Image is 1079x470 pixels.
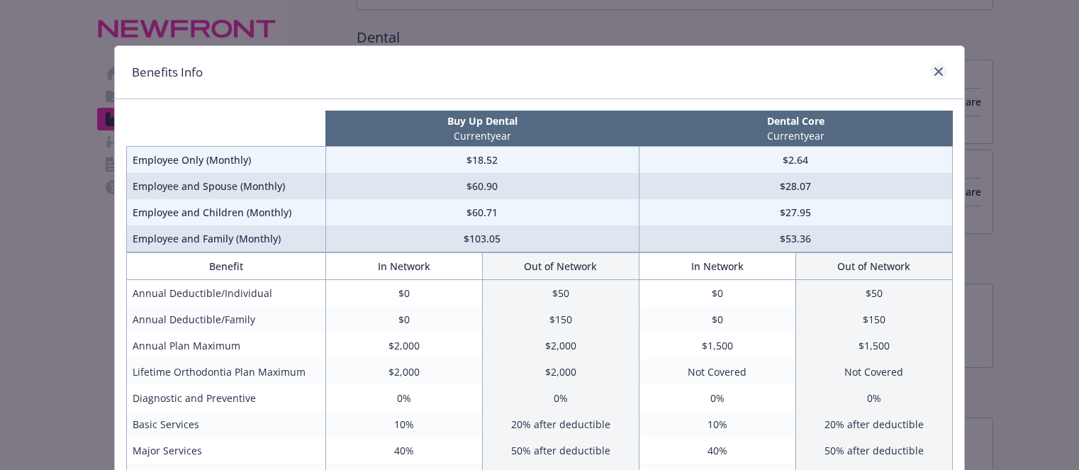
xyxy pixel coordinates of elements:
[325,147,639,174] td: $18.52
[639,411,795,437] td: 10%
[482,253,639,280] th: Out of Network
[639,280,795,307] td: $0
[639,253,795,280] th: In Network
[328,113,636,128] p: Buy Up Dental
[639,199,952,225] td: $27.95
[930,63,947,80] a: close
[482,385,639,411] td: 0%
[127,359,326,385] td: Lifetime Orthodontia Plan Maximum
[325,199,639,225] td: $60.71
[127,411,326,437] td: Basic Services
[127,332,326,359] td: Annual Plan Maximum
[127,199,326,225] td: Employee and Children (Monthly)
[795,253,952,280] th: Out of Network
[325,437,482,464] td: 40%
[795,385,952,411] td: 0%
[482,359,639,385] td: $2,000
[482,332,639,359] td: $2,000
[795,359,952,385] td: Not Covered
[127,385,326,411] td: Diagnostic and Preventive
[639,147,952,174] td: $2.64
[795,306,952,332] td: $150
[127,147,326,174] td: Employee Only (Monthly)
[328,128,636,143] p: Current year
[127,306,326,332] td: Annual Deductible/Family
[127,173,326,199] td: Employee and Spouse (Monthly)
[127,225,326,252] td: Employee and Family (Monthly)
[325,173,639,199] td: $60.90
[325,225,639,252] td: $103.05
[639,332,795,359] td: $1,500
[639,385,795,411] td: 0%
[325,306,482,332] td: $0
[639,173,952,199] td: $28.07
[482,437,639,464] td: 50% after deductible
[795,411,952,437] td: 20% after deductible
[325,280,482,307] td: $0
[795,332,952,359] td: $1,500
[127,437,326,464] td: Major Services
[795,280,952,307] td: $50
[639,359,795,385] td: Not Covered
[639,225,952,252] td: $53.36
[132,63,203,82] h1: Benefits Info
[325,332,482,359] td: $2,000
[482,306,639,332] td: $150
[639,306,795,332] td: $0
[325,359,482,385] td: $2,000
[482,411,639,437] td: 20% after deductible
[325,253,482,280] th: In Network
[482,280,639,307] td: $50
[127,280,326,307] td: Annual Deductible/Individual
[642,113,949,128] p: Dental Core
[127,111,326,147] th: intentionally left blank
[795,437,952,464] td: 50% after deductible
[639,437,795,464] td: 40%
[642,128,949,143] p: Current year
[127,253,326,280] th: Benefit
[325,411,482,437] td: 10%
[325,385,482,411] td: 0%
